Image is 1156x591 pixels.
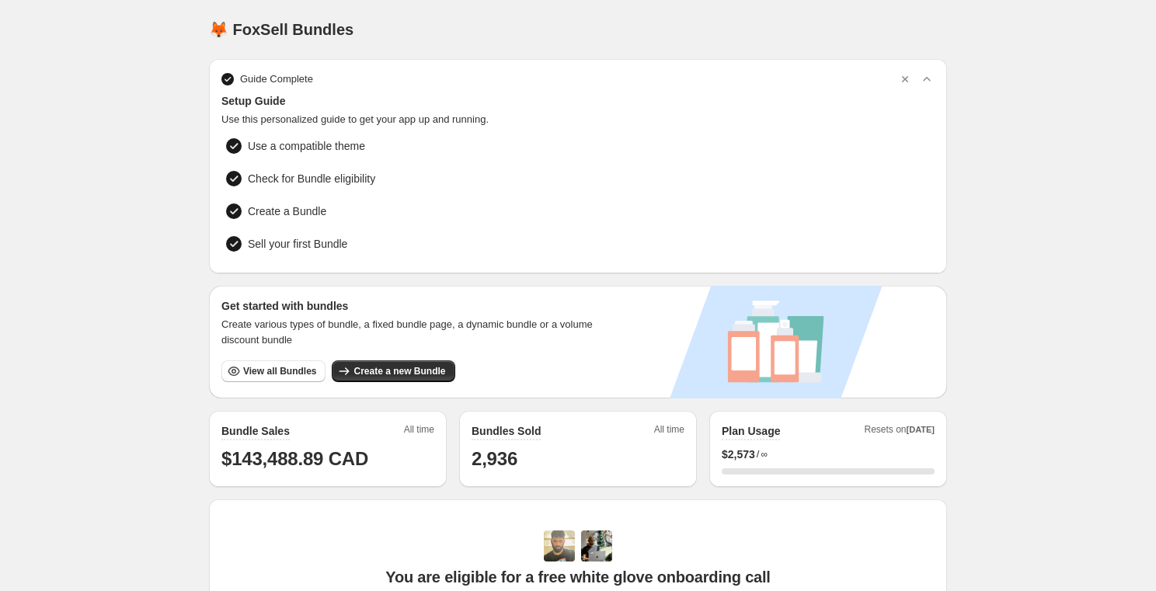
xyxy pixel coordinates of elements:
[472,423,541,439] h2: Bundles Sold
[581,530,612,561] img: Prakhar
[722,447,935,462] div: /
[221,298,608,314] h3: Get started with bundles
[472,447,684,471] h1: 2,936
[385,568,770,586] span: You are eligible for a free white glove onboarding call
[332,360,454,382] button: Create a new Bundle
[722,447,755,462] span: $ 2,573
[221,93,935,109] span: Setup Guide
[404,423,434,440] span: All time
[722,423,780,439] h2: Plan Usage
[248,203,326,219] span: Create a Bundle
[544,530,575,561] img: Adi
[221,112,935,127] span: Use this personalized guide to get your app up and running.
[243,365,316,377] span: View all Bundles
[221,447,434,471] h1: $143,488.89 CAD
[248,171,375,186] span: Check for Bundle eligibility
[221,423,290,439] h2: Bundle Sales
[654,423,684,440] span: All time
[221,360,326,382] button: View all Bundles
[209,20,353,39] h1: 🦊 FoxSell Bundles
[240,71,313,87] span: Guide Complete
[248,138,365,154] span: Use a compatible theme
[353,365,445,377] span: Create a new Bundle
[865,423,935,440] span: Resets on
[761,448,768,461] span: ∞
[221,317,608,348] span: Create various types of bundle, a fixed bundle page, a dynamic bundle or a volume discount bundle
[248,236,347,252] span: Sell your first Bundle
[907,425,935,434] span: [DATE]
